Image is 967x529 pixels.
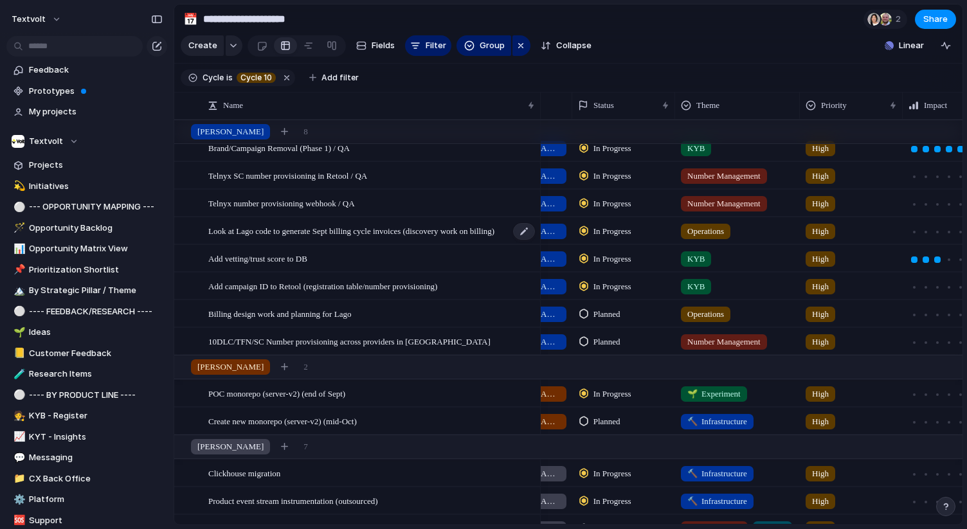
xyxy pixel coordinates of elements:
span: KYB - Register [29,409,163,422]
a: 🪄Opportunity Backlog [6,219,167,238]
span: Planned [593,308,620,321]
div: 📅 [183,10,197,28]
span: In Progress [593,170,631,183]
button: Share [915,10,956,29]
span: In Progress [593,197,631,210]
span: Telnyx number provisioning webhook / QA [208,195,355,210]
span: High [812,336,829,348]
div: 🪄 [14,220,23,235]
button: Fields [351,35,400,56]
span: 🔨 [687,417,698,426]
button: 🏔️ [12,284,24,297]
div: ⚪---- BY PRODUCT LINE ---- [6,386,167,405]
span: Feedback [29,64,163,76]
span: Add campaign ID to Retool (registration table/number provisioning) [208,278,437,293]
span: Infrastructure [687,467,747,480]
div: 🏔️ [14,283,23,298]
button: 📌 [12,264,24,276]
span: Initiatives [29,180,163,193]
span: Group [480,39,505,52]
button: Add filter [302,69,366,87]
span: Opportunity Matrix View [29,242,163,255]
button: textvolt [6,9,68,30]
span: Collapse [556,39,592,52]
span: [PERSON_NAME] [197,361,264,373]
div: ⚪ [14,388,23,402]
span: ---- BY PRODUCT LINE ---- [29,389,163,402]
div: 🌱 [14,325,23,340]
span: In Progress [593,225,631,238]
a: 📒Customer Feedback [6,344,167,363]
a: Projects [6,156,167,175]
button: 📊 [12,242,24,255]
a: 📈KYT - Insights [6,427,167,447]
button: 📒 [12,347,24,360]
span: High [812,197,829,210]
div: ⚪ [14,200,23,215]
span: In Progress [593,388,631,400]
span: In Progress [593,142,631,155]
span: Textvolt [29,135,63,148]
span: High [812,142,829,155]
button: 📈 [12,431,24,444]
span: 7 [303,440,308,453]
span: Add vetting/trust score to DB [208,251,307,265]
span: 🔨 [687,496,698,506]
span: Create new monorepo (server-v2) (mid-Oct) [208,413,357,428]
a: ⚪--- OPPORTUNITY MAPPING --- [6,197,167,217]
span: KYB [687,253,705,265]
a: Prototypes [6,82,167,101]
span: Impact [924,99,947,112]
span: High [812,467,829,480]
button: ⚪ [12,389,24,402]
span: Look at Lago code to generate Sept billing cycle invoices (discovery work on billing) [208,223,494,238]
span: Planned [593,415,620,428]
span: Infrastructure [687,415,747,428]
span: 🔨 [687,469,698,478]
div: 📌Prioritization Shortlist [6,260,167,280]
span: Cycle [203,72,224,84]
span: Theme [696,99,719,112]
span: Cycle 10 [240,72,272,84]
div: 📌 [14,262,23,277]
a: 🧪Research Items [6,364,167,384]
a: Feedback [6,60,167,80]
span: By Strategic Pillar / Theme [29,284,163,297]
button: Textvolt [6,132,167,151]
button: Filter [405,35,451,56]
button: Linear [880,36,929,55]
span: Telnyx SC number provisioning in Retool / QA [208,168,367,183]
span: Create [188,39,217,52]
button: 💫 [12,180,24,193]
span: [PERSON_NAME] [197,440,264,453]
span: Opportunity Backlog [29,222,163,235]
span: Operations [687,308,724,321]
span: High [812,388,829,400]
span: 10DLC/TFN/SC Number provisioning across providers in [GEOGRAPHIC_DATA] [208,334,491,348]
span: Ideas [29,326,163,339]
span: High [812,280,829,293]
a: 🏔️By Strategic Pillar / Theme [6,281,167,300]
span: Customer Feedback [29,347,163,360]
span: Brand/Campaign Removal (Phase 1) / QA [208,140,350,155]
span: 2 [303,361,308,373]
span: Priority [821,99,847,112]
span: textvolt [12,13,46,26]
button: 🧪 [12,368,24,381]
button: ⚪ [12,201,24,213]
span: Projects [29,159,163,172]
a: 🌱Ideas [6,323,167,342]
div: 📈 [14,429,23,444]
span: 8 [303,125,308,138]
span: Filter [426,39,446,52]
span: POC monorepo (server-v2) (end of Sept) [208,386,345,400]
span: Share [923,13,948,26]
a: ⚪---- FEEDBACK/RESEARCH ---- [6,302,167,321]
a: 🧑‍⚖️KYB - Register [6,406,167,426]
